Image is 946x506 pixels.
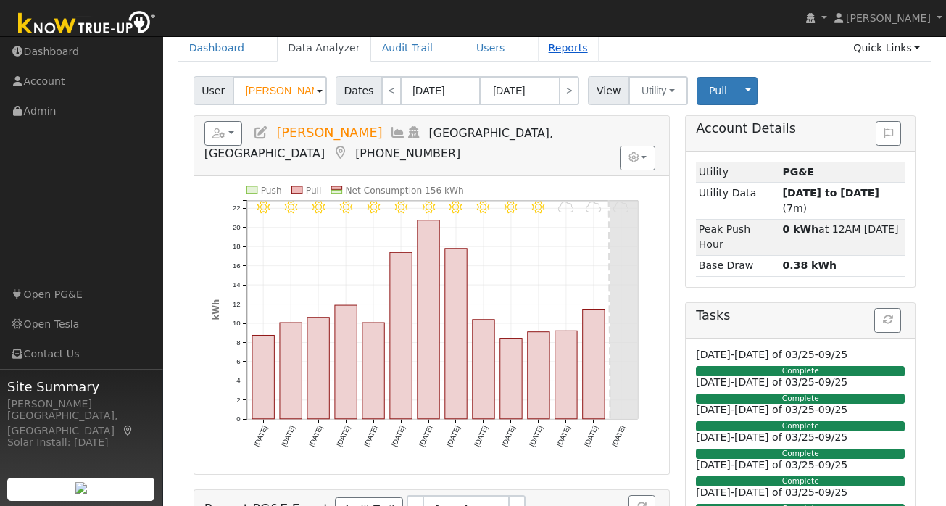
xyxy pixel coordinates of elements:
[367,201,379,213] i: 8/29 - Clear
[782,223,818,235] strong: 0 kWh
[876,121,901,146] button: Issue History
[307,318,329,419] rect: onclick=""
[696,459,905,471] h6: [DATE]-[DATE] of 03/25-09/25
[261,186,282,196] text: Push
[558,201,574,213] i: 9/05 - Cloudy
[782,187,879,199] strong: [DATE] to [DATE]
[381,76,402,105] a: <
[628,76,688,105] button: Utility
[555,331,577,419] rect: onclick=""
[696,421,905,431] div: Complete
[277,35,371,62] a: Data Analyzer
[465,35,516,62] a: Users
[339,201,352,213] i: 8/28 - Clear
[697,77,739,105] button: Pull
[7,377,155,397] span: Site Summary
[252,424,269,447] text: [DATE]
[842,35,931,62] a: Quick Links
[696,476,905,486] div: Complete
[696,366,905,376] div: Complete
[336,76,382,105] span: Dates
[233,242,241,250] text: 18
[284,201,296,213] i: 8/26 - MostlyClear
[500,339,522,419] rect: onclick=""
[696,486,905,499] h6: [DATE]-[DATE] of 03/25-09/25
[610,424,627,447] text: [DATE]
[555,424,572,447] text: [DATE]
[335,305,357,419] rect: onclick=""
[696,219,780,255] td: Peak Push Hour
[233,300,241,308] text: 12
[233,319,241,327] text: 10
[75,482,87,494] img: retrieve
[696,394,905,404] div: Complete
[583,424,599,447] text: [DATE]
[538,35,599,62] a: Reports
[583,309,605,418] rect: onclick=""
[345,186,463,196] text: Net Consumption 156 kWh
[194,76,233,105] span: User
[7,435,155,450] div: Solar Install: [DATE]
[696,376,905,389] h6: [DATE]-[DATE] of 03/25-09/25
[696,449,905,459] div: Complete
[236,357,240,365] text: 6
[874,308,901,333] button: Refresh
[362,323,384,419] rect: onclick=""
[846,12,931,24] span: [PERSON_NAME]
[473,424,489,447] text: [DATE]
[709,85,727,96] span: Pull
[233,204,241,212] text: 22
[312,201,324,213] i: 8/27 - MostlyClear
[210,299,220,320] text: kWh
[236,376,241,384] text: 4
[696,121,905,136] h5: Account Details
[696,255,780,276] td: Base Draw
[233,223,241,231] text: 20
[394,201,407,213] i: 8/30 - Clear
[782,166,814,178] strong: ID: 17261706, authorized: 09/08/25
[477,201,489,213] i: 9/02 - Clear
[204,126,553,160] span: [GEOGRAPHIC_DATA], [GEOGRAPHIC_DATA]
[449,201,462,213] i: 9/01 - Clear
[696,162,780,183] td: Utility
[280,424,296,447] text: [DATE]
[418,220,439,419] rect: onclick=""
[696,431,905,444] h6: [DATE]-[DATE] of 03/25-09/25
[252,335,274,418] rect: onclick=""
[362,424,379,447] text: [DATE]
[505,201,517,213] i: 9/03 - Clear
[782,260,837,271] strong: 0.38 kWh
[559,76,579,105] a: >
[418,424,434,447] text: [DATE]
[335,424,352,447] text: [DATE]
[696,183,780,219] td: Utility Data
[122,425,135,436] a: Map
[11,8,163,41] img: Know True-Up
[253,125,269,140] a: Edit User (36898)
[236,415,240,423] text: 0
[532,201,544,213] i: 9/04 - MostlyClear
[332,146,348,160] a: Map
[355,146,460,160] span: [PHONE_NUMBER]
[445,424,462,447] text: [DATE]
[588,76,629,105] span: View
[276,125,382,140] span: [PERSON_NAME]
[390,252,412,419] rect: onclick=""
[422,201,434,213] i: 8/31 - Clear
[473,320,494,419] rect: onclick=""
[236,396,240,404] text: 2
[390,424,407,447] text: [DATE]
[586,201,602,213] i: 9/06 - Cloudy
[528,332,549,419] rect: onclick=""
[7,408,155,439] div: [GEOGRAPHIC_DATA], [GEOGRAPHIC_DATA]
[500,424,517,447] text: [DATE]
[233,76,327,105] input: Select a User
[696,349,905,361] h6: [DATE]-[DATE] of 03/25-09/25
[528,424,544,447] text: [DATE]
[390,125,406,140] a: Multi-Series Graph
[257,201,269,213] i: 8/25 - Clear
[371,35,444,62] a: Audit Trail
[780,219,905,255] td: at 12AM [DATE]
[306,186,322,196] text: Pull
[233,281,241,289] text: 14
